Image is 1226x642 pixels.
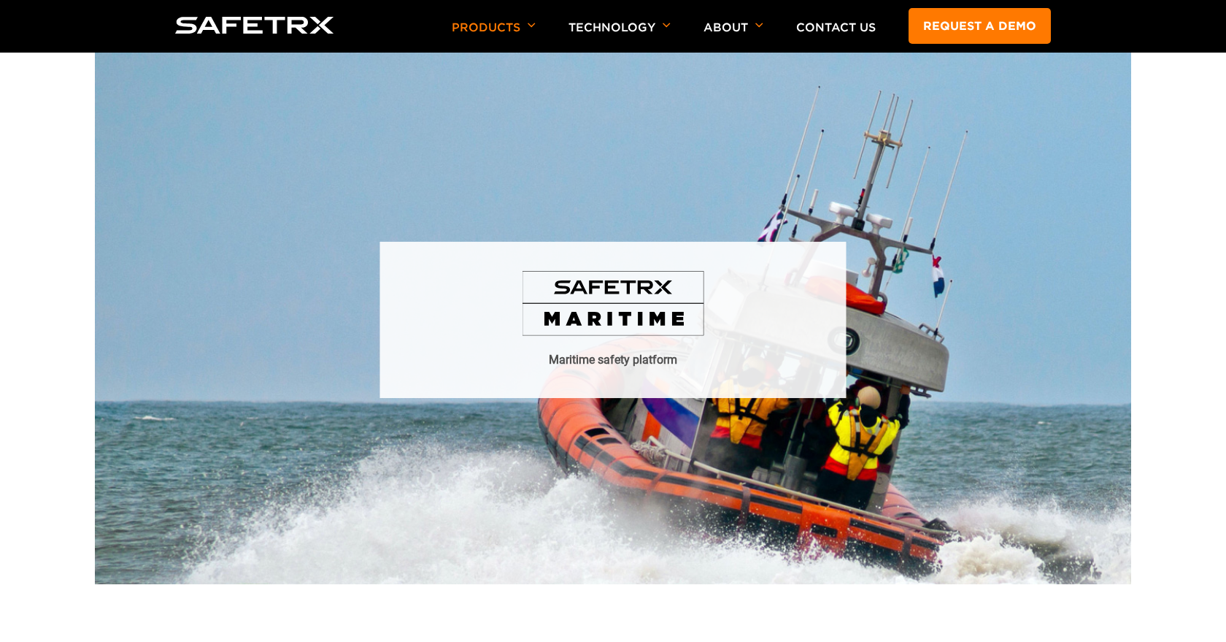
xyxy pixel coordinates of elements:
h1: Maritime safety platform [549,351,677,369]
img: Safetrx Maritime logo [522,271,704,337]
p: Technology [568,20,671,53]
a: Contact Us [796,20,876,34]
p: Products [452,20,536,53]
img: Logo SafeTrx [175,17,334,34]
p: About [703,20,763,53]
img: Arrow down [663,23,671,28]
img: Hero SafeTrx [95,53,1131,584]
img: Arrow down [755,23,763,28]
img: Arrow down [528,23,536,28]
a: Request a demo [909,8,1051,44]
